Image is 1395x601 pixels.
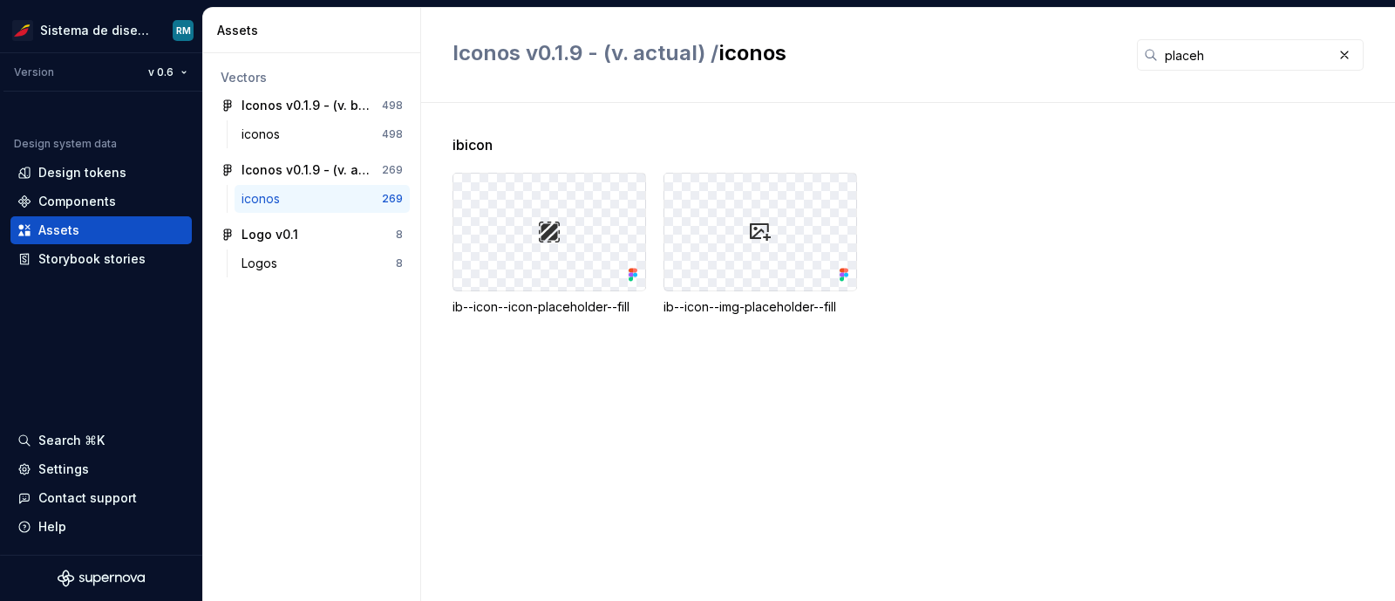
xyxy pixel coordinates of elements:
[148,65,174,79] span: v 0.6
[10,455,192,483] a: Settings
[214,92,410,120] a: Iconos v0.1.9 - (v. beta)498
[38,222,79,239] div: Assets
[38,489,137,507] div: Contact support
[40,22,152,39] div: Sistema de diseño Iberia
[453,298,646,316] div: ib--icon--icon-placeholder--fill
[382,127,403,141] div: 498
[10,427,192,454] button: Search ⌘K
[453,134,493,155] span: ibicon
[221,69,403,86] div: Vectors
[453,39,1116,67] h2: iconos
[176,24,191,38] div: RM
[214,156,410,184] a: Iconos v0.1.9 - (v. actual)269
[14,137,117,151] div: Design system data
[12,20,33,41] img: 55604660-494d-44a9-beb2-692398e9940a.png
[382,99,403,113] div: 498
[242,97,371,114] div: Iconos v0.1.9 - (v. beta)
[217,22,413,39] div: Assets
[663,298,857,316] div: ib--icon--img-placeholder--fill
[382,163,403,177] div: 269
[453,40,718,65] span: Iconos v0.1.9 - (v. actual) /
[235,185,410,213] a: iconos269
[382,192,403,206] div: 269
[242,255,284,272] div: Logos
[14,65,54,79] div: Version
[10,245,192,273] a: Storybook stories
[1158,39,1332,71] input: Search in assets...
[38,432,105,449] div: Search ⌘K
[10,484,192,512] button: Contact support
[38,461,89,478] div: Settings
[38,250,146,268] div: Storybook stories
[38,518,66,536] div: Help
[235,120,410,148] a: iconos498
[10,513,192,541] button: Help
[38,193,116,210] div: Components
[10,216,192,244] a: Assets
[3,11,199,49] button: Sistema de diseño IberiaRM
[10,188,192,215] a: Components
[235,249,410,277] a: Logos8
[242,226,298,243] div: Logo v0.1
[242,126,287,143] div: iconos
[10,159,192,187] a: Design tokens
[140,60,195,85] button: v 0.6
[396,228,403,242] div: 8
[242,190,287,208] div: iconos
[396,256,403,270] div: 8
[242,161,371,179] div: Iconos v0.1.9 - (v. actual)
[58,570,145,587] svg: Supernova Logo
[38,164,126,181] div: Design tokens
[214,221,410,249] a: Logo v0.18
